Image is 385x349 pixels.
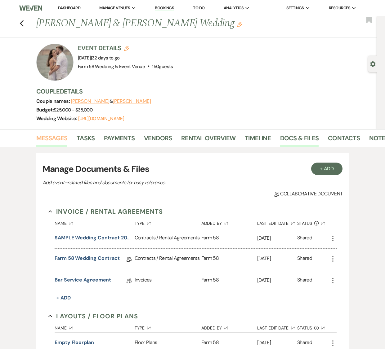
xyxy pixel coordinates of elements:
a: Docs & Files [280,133,319,147]
button: Last Edit Date [257,321,297,333]
a: Vendors [144,133,172,147]
a: Tasks [77,133,95,147]
div: Farm 58 [201,270,257,292]
button: Added By [201,216,257,228]
button: SAMPLE Wedding Contract 2025+ [55,234,132,242]
a: [URL][DOMAIN_NAME] [78,116,124,122]
a: Bookings [155,5,174,11]
span: Settings [286,5,304,11]
div: Invoices [135,270,201,292]
a: Contacts [328,133,360,147]
img: Weven Logo [19,2,42,15]
span: Analytics [224,5,244,11]
span: Farm 58 Wedding & Event Venue [78,63,145,70]
div: Contracts / Rental Agreements [135,228,201,248]
h3: Event Details [78,44,173,52]
div: Farm 58 [201,249,257,270]
button: + Add [55,294,73,302]
div: Contracts / Rental Agreements [135,249,201,270]
span: Budget: [36,107,54,113]
p: [DATE] [257,234,297,242]
div: Farm 58 [201,228,257,248]
span: Status [297,326,312,330]
a: To Do [193,5,204,11]
a: Bar Service Agreement [55,276,111,286]
span: + Add [56,294,71,301]
a: Farm 58 Wedding Contract [55,255,120,264]
button: Status [297,321,329,333]
p: [DATE] [257,276,297,284]
span: $25,000 - $35,000 [54,107,92,113]
button: Type [135,321,201,333]
div: Shared [297,234,312,242]
a: Rental Overview [181,133,235,147]
button: Name [55,321,135,333]
button: [PERSON_NAME] [113,99,151,104]
button: Type [135,216,201,228]
span: Couple names: [36,98,71,104]
button: Name [55,216,135,228]
a: Messages [36,133,68,147]
button: Layouts / Floor Plans [48,312,138,321]
div: Shared [297,276,312,286]
a: Payments [104,133,135,147]
p: [DATE] [257,255,297,263]
button: [PERSON_NAME] [71,99,110,104]
a: Timeline [245,133,271,147]
a: Dashboard [58,5,80,11]
div: Shared [297,339,312,347]
div: Shared [297,255,312,264]
span: [DATE] [78,55,120,61]
span: 32 days to go [92,55,120,61]
span: Wedding Website: [36,115,78,122]
h1: [PERSON_NAME] & [PERSON_NAME] Wedding [36,16,307,31]
span: | [91,55,120,61]
h3: Couple Details [36,87,371,96]
button: Open lead details [370,61,376,67]
span: 150 guests [152,63,173,70]
span: Status [297,221,312,225]
p: [DATE] [257,339,297,347]
button: Added By [201,321,257,333]
span: Collaborative document [274,190,342,198]
h3: Manage Documents & Files [43,163,343,176]
span: & [71,98,151,104]
span: Manage Venues [99,5,130,11]
button: Empty Floorplan [55,339,94,346]
button: + Add [311,163,343,175]
button: Edit [237,22,242,27]
button: Invoice / Rental Agreements [48,207,163,216]
button: Status [297,216,329,228]
span: Resources [329,5,350,11]
p: Add event–related files and documents for easy reference. [43,179,260,187]
button: Last Edit Date [257,216,297,228]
